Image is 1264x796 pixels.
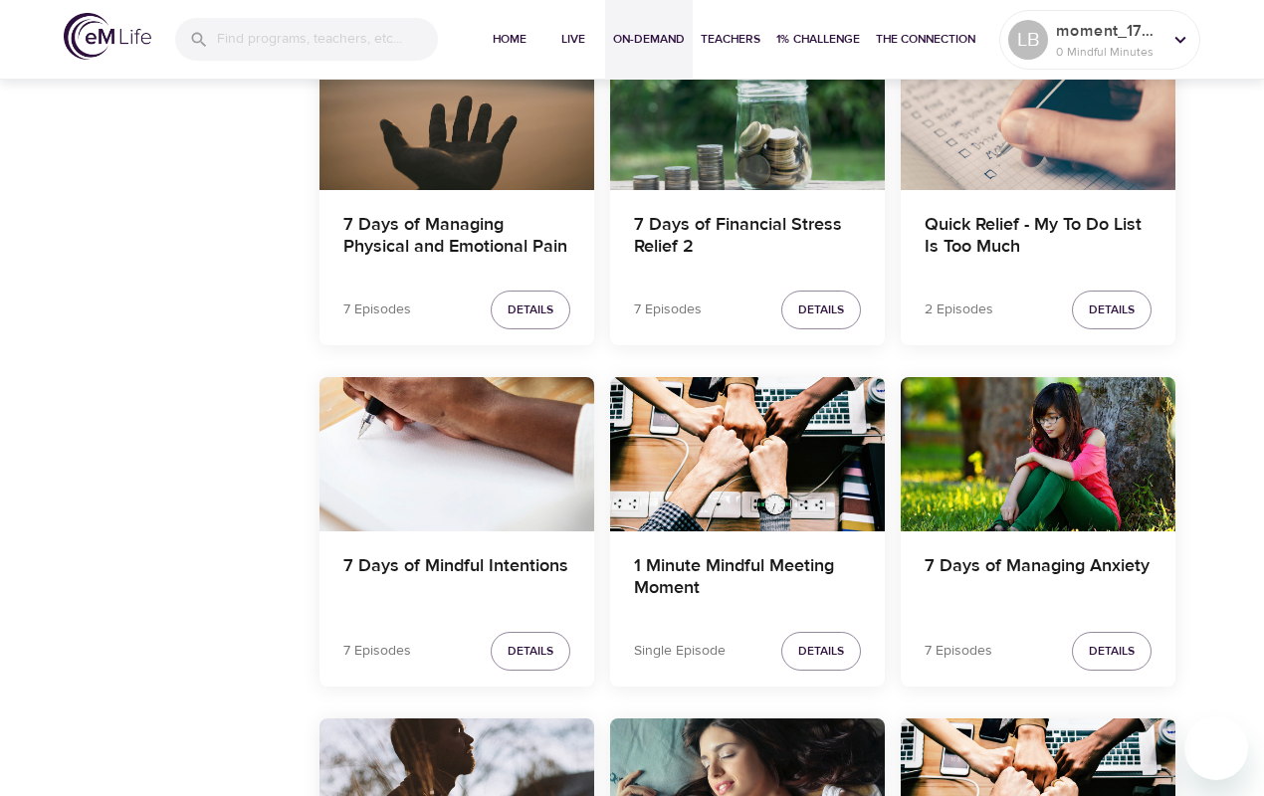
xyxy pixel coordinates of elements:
[1089,299,1135,320] span: Details
[901,36,1175,190] button: Quick Relief - My To Do List Is Too Much
[549,29,597,50] span: Live
[925,555,1152,603] h4: 7 Days of Managing Anxiety
[1072,632,1152,671] button: Details
[343,641,411,662] p: 7 Episodes
[798,299,844,320] span: Details
[508,641,553,662] span: Details
[486,29,533,50] span: Home
[925,641,992,662] p: 7 Episodes
[781,291,861,329] button: Details
[701,29,760,50] span: Teachers
[1089,641,1135,662] span: Details
[925,299,993,320] p: 2 Episodes
[1056,43,1161,61] p: 0 Mindful Minutes
[610,36,885,190] button: 7 Days of Financial Stress Relief 2
[781,632,861,671] button: Details
[925,214,1152,262] h4: Quick Relief - My To Do List Is Too Much
[343,299,411,320] p: 7 Episodes
[491,291,570,329] button: Details
[1056,19,1161,43] p: moment_1755203960
[319,377,594,531] button: 7 Days of Mindful Intentions
[610,377,885,531] button: 1 Minute Mindful Meeting Moment
[319,36,594,190] button: 7 Days of Managing Physical and Emotional Pain
[776,29,860,50] span: 1% Challenge
[64,13,151,60] img: logo
[613,29,685,50] span: On-Demand
[634,299,702,320] p: 7 Episodes
[343,214,570,262] h4: 7 Days of Managing Physical and Emotional Pain
[343,555,570,603] h4: 7 Days of Mindful Intentions
[1072,291,1152,329] button: Details
[634,555,861,603] h4: 1 Minute Mindful Meeting Moment
[876,29,975,50] span: The Connection
[1008,20,1048,60] div: LB
[1184,716,1248,780] iframe: Button to launch messaging window
[634,641,726,662] p: Single Episode
[798,641,844,662] span: Details
[217,18,438,61] input: Find programs, teachers, etc...
[634,214,861,262] h4: 7 Days of Financial Stress Relief 2
[901,377,1175,531] button: 7 Days of Managing Anxiety
[508,299,553,320] span: Details
[491,632,570,671] button: Details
